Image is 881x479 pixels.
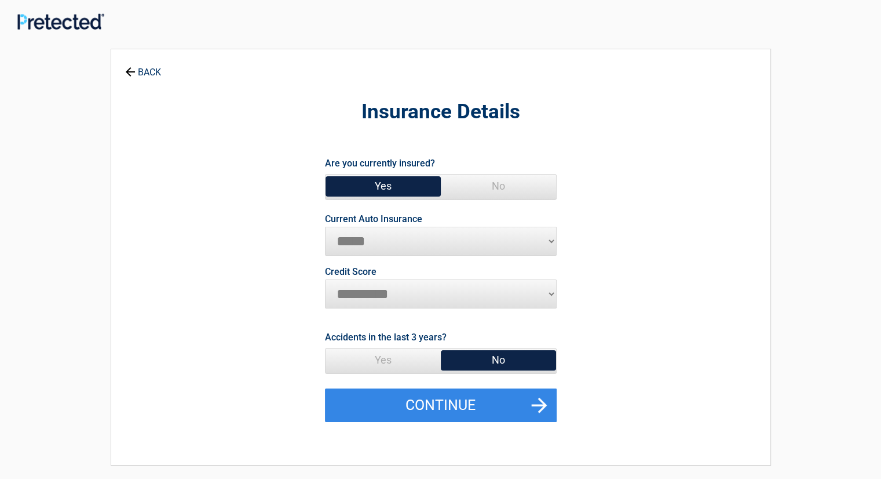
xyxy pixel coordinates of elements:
span: No [441,175,556,198]
button: Continue [325,389,557,422]
span: Yes [326,349,441,372]
span: No [441,349,556,372]
span: Yes [326,175,441,198]
img: Main Logo [17,13,104,29]
h2: Insurance Details [175,99,707,126]
label: Credit Score [325,267,376,277]
label: Current Auto Insurance [325,215,422,224]
label: Accidents in the last 3 years? [325,329,447,345]
a: BACK [123,57,163,77]
label: Are you currently insured? [325,155,435,171]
